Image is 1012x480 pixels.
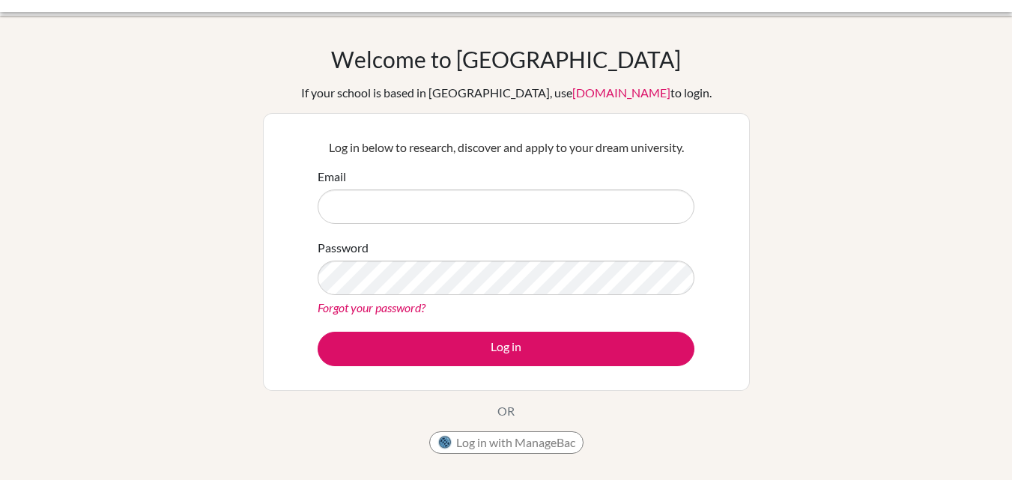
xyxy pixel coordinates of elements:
p: OR [497,402,515,420]
p: Log in below to research, discover and apply to your dream university. [318,139,694,157]
a: [DOMAIN_NAME] [572,85,670,100]
label: Password [318,239,369,257]
label: Email [318,168,346,186]
h1: Welcome to [GEOGRAPHIC_DATA] [331,46,681,73]
button: Log in [318,332,694,366]
button: Log in with ManageBac [429,431,584,454]
a: Forgot your password? [318,300,425,315]
div: If your school is based in [GEOGRAPHIC_DATA], use to login. [301,84,712,102]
